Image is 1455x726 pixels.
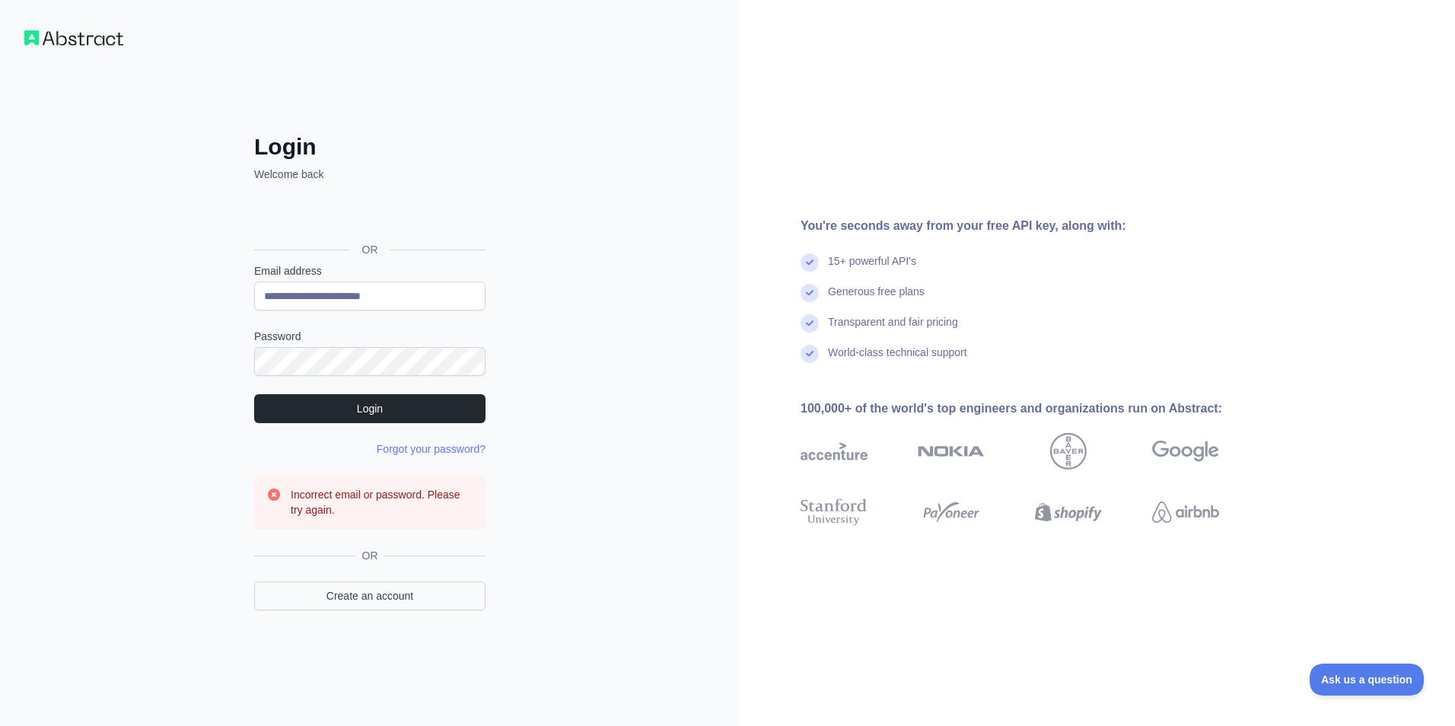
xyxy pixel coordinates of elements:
iframe: Sign in with Google Button [247,199,490,232]
h2: Login [254,133,486,161]
a: Create an account [254,581,486,610]
label: Email address [254,263,486,279]
img: accenture [801,433,868,470]
span: OR [356,548,384,563]
img: shopify [1035,495,1102,529]
div: 100,000+ of the world's top engineers and organizations run on Abstract: [801,400,1268,418]
div: 15+ powerful API's [828,253,916,284]
h3: Incorrect email or password. Please try again. [291,487,473,517]
img: nokia [918,433,985,470]
img: airbnb [1152,495,1219,529]
img: check mark [801,314,819,333]
img: Workflow [24,30,123,46]
p: Welcome back [254,167,486,182]
div: Transparent and fair pricing [828,314,958,345]
span: OR [350,242,390,257]
img: check mark [801,253,819,272]
iframe: Toggle Customer Support [1310,664,1425,696]
div: Generous free plans [828,284,925,314]
img: stanford university [801,495,868,529]
div: You're seconds away from your free API key, along with: [801,217,1268,235]
button: Login [254,394,486,423]
a: Forgot your password? [377,443,486,455]
div: World-class technical support [828,345,967,375]
img: bayer [1050,433,1087,470]
img: google [1152,433,1219,470]
img: check mark [801,284,819,302]
img: check mark [801,345,819,363]
img: payoneer [918,495,985,529]
label: Password [254,329,486,344]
